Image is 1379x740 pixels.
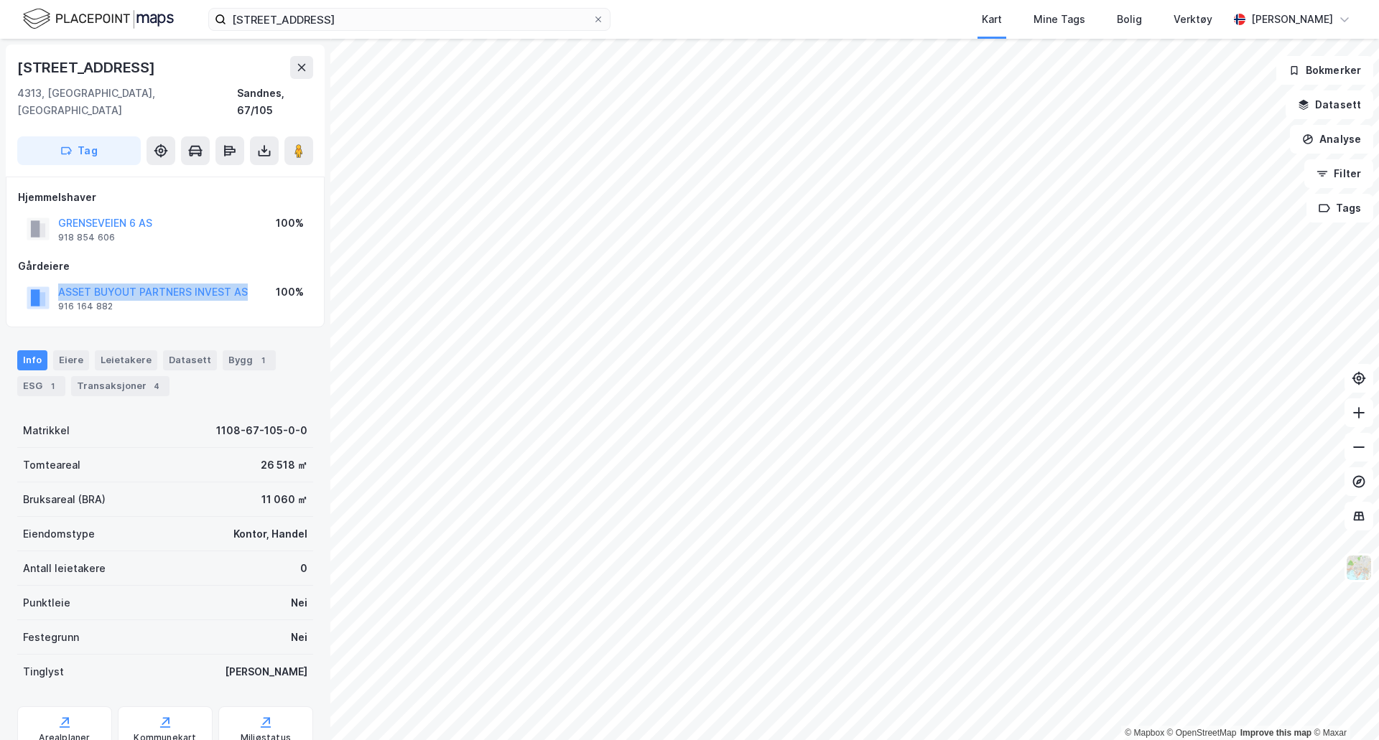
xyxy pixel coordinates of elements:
div: 1 [45,379,60,393]
div: Datasett [163,350,217,370]
div: Festegrunn [23,629,79,646]
div: Tomteareal [23,456,80,474]
div: 1108-67-105-0-0 [216,422,307,439]
div: 4 [149,379,164,393]
div: Bolig [1117,11,1142,28]
div: 0 [300,560,307,577]
div: Leietakere [95,350,157,370]
div: Kontor, Handel [233,525,307,543]
div: Sandnes, 67/105 [237,85,313,119]
div: Bruksareal (BRA) [23,491,106,508]
div: Bygg [223,350,276,370]
button: Tag [17,136,141,165]
div: Tinglyst [23,663,64,680]
a: OpenStreetMap [1167,728,1237,738]
div: Matrikkel [23,422,70,439]
div: Info [17,350,47,370]
button: Filter [1304,159,1373,188]
div: Mine Tags [1034,11,1085,28]
div: Eiendomstype [23,525,95,543]
div: ESG [17,376,65,396]
div: [PERSON_NAME] [225,663,307,680]
div: Antall leietakere [23,560,106,577]
div: Nei [291,594,307,612]
div: Verktøy [1174,11,1212,28]
a: Mapbox [1125,728,1164,738]
div: 916 164 882 [58,301,113,312]
button: Analyse [1290,125,1373,154]
button: Tags [1306,194,1373,223]
div: 26 518 ㎡ [261,456,307,474]
div: 1 [256,353,270,367]
button: Datasett [1286,90,1373,119]
div: 4313, [GEOGRAPHIC_DATA], [GEOGRAPHIC_DATA] [17,85,237,119]
div: 100% [276,284,304,301]
div: Hjemmelshaver [18,189,312,206]
div: [STREET_ADDRESS] [17,56,158,79]
div: Gårdeiere [18,258,312,275]
div: Nei [291,629,307,646]
div: Eiere [53,350,89,370]
div: 918 854 606 [58,232,115,243]
a: Improve this map [1240,728,1311,738]
button: Bokmerker [1276,56,1373,85]
div: Kontrollprogram for chat [1307,671,1379,740]
input: Søk på adresse, matrikkel, gårdeiere, leietakere eller personer [226,9,593,30]
div: Transaksjoner [71,376,170,396]
div: Punktleie [23,594,70,612]
div: 100% [276,215,304,232]
img: logo.f888ab2527a4732fd821a326f86c7f29.svg [23,6,174,32]
div: [PERSON_NAME] [1251,11,1333,28]
div: Kart [982,11,1002,28]
img: Z [1345,554,1373,581]
iframe: Chat Widget [1307,671,1379,740]
div: 11 060 ㎡ [261,491,307,508]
